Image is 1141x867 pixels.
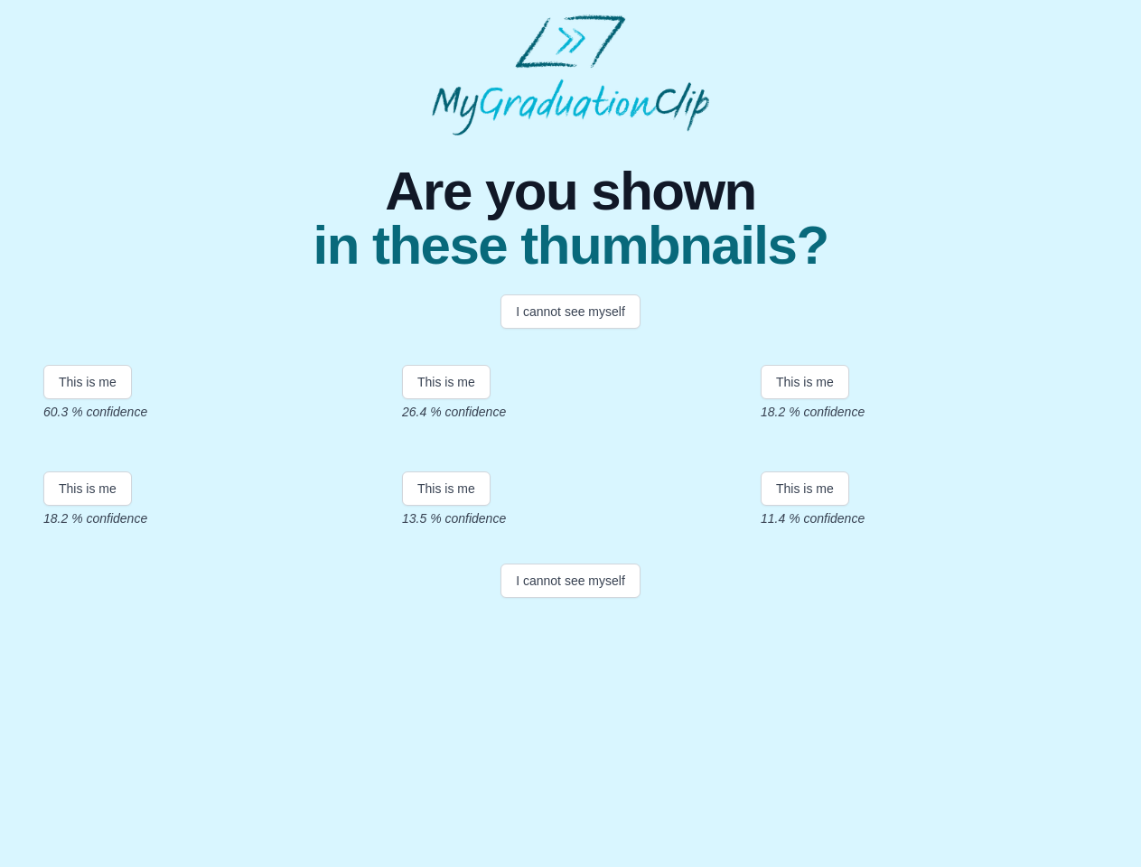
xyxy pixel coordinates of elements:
button: I cannot see myself [500,294,641,329]
button: I cannot see myself [500,564,641,598]
button: This is me [402,471,491,506]
span: in these thumbnails? [313,219,828,273]
img: MyGraduationClip [432,14,710,135]
p: 60.3 % confidence [43,403,380,421]
button: This is me [761,365,849,399]
button: This is me [43,365,132,399]
button: This is me [402,365,491,399]
p: 18.2 % confidence [761,403,1098,421]
p: 11.4 % confidence [761,509,1098,527]
p: 26.4 % confidence [402,403,739,421]
span: Are you shown [313,164,828,219]
button: This is me [43,471,132,506]
p: 13.5 % confidence [402,509,739,527]
button: This is me [761,471,849,506]
p: 18.2 % confidence [43,509,380,527]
